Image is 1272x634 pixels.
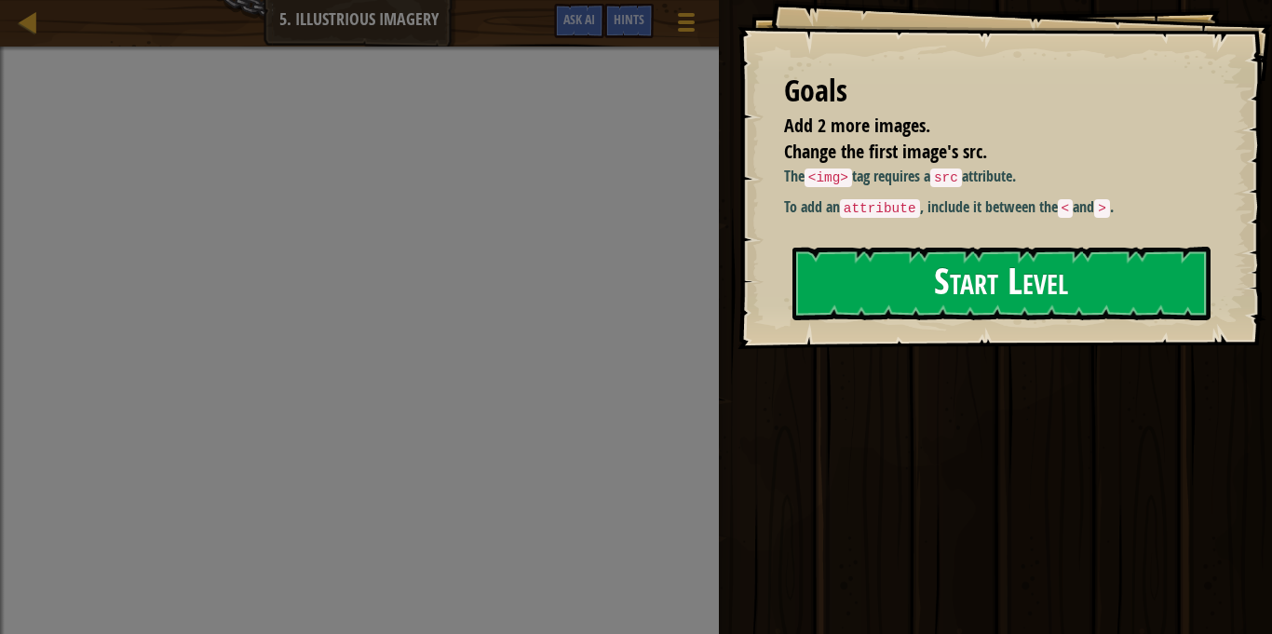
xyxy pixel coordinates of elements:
[761,139,1202,166] li: Change the first image's src.
[663,4,710,47] button: Show game menu
[784,113,930,138] span: Add 2 more images.
[614,10,644,28] span: Hints
[792,247,1211,320] button: Start Level
[554,4,604,38] button: Ask AI
[1058,199,1074,218] code: <
[784,139,987,164] span: Change the first image's src.
[1094,199,1110,218] code: >
[784,70,1207,113] div: Goals
[840,199,920,218] code: attribute
[930,169,962,187] code: src
[784,196,1207,219] p: To add an , include it between the and .
[784,166,1207,188] p: The tag requires a attribute.
[805,169,852,187] code: <img>
[761,113,1202,140] li: Add 2 more images.
[563,10,595,28] span: Ask AI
